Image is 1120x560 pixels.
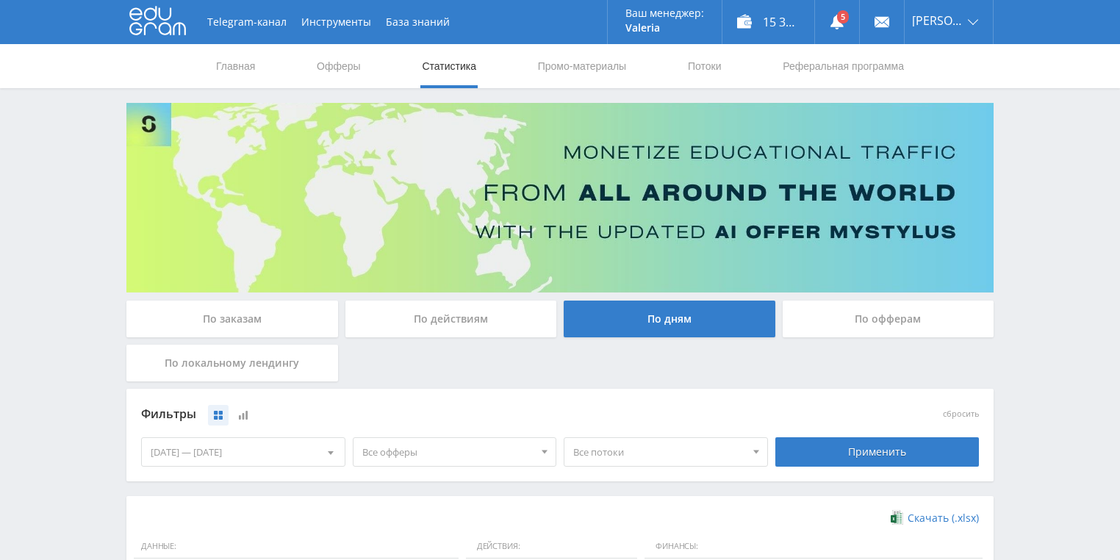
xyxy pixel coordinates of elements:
[126,345,338,381] div: По локальному лендингу
[645,534,983,559] span: Финансы:
[315,44,362,88] a: Офферы
[466,534,637,559] span: Действия:
[126,103,994,292] img: Banner
[625,22,704,34] p: Valeria
[781,44,905,88] a: Реферальная программа
[775,437,980,467] div: Применить
[943,409,979,419] button: сбросить
[215,44,256,88] a: Главная
[362,438,534,466] span: Все офферы
[142,438,345,466] div: [DATE] — [DATE]
[420,44,478,88] a: Статистика
[126,301,338,337] div: По заказам
[891,511,979,525] a: Скачать (.xlsx)
[912,15,963,26] span: [PERSON_NAME]
[686,44,723,88] a: Потоки
[134,534,459,559] span: Данные:
[345,301,557,337] div: По действиям
[891,510,903,525] img: xlsx
[141,403,768,426] div: Фильтры
[564,301,775,337] div: По дням
[573,438,745,466] span: Все потоки
[625,7,704,19] p: Ваш менеджер:
[536,44,628,88] a: Промо-материалы
[908,512,979,524] span: Скачать (.xlsx)
[783,301,994,337] div: По офферам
